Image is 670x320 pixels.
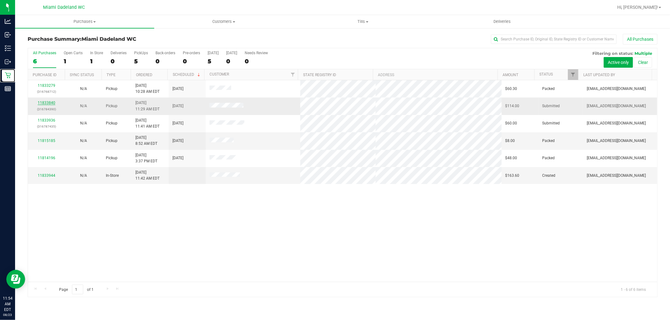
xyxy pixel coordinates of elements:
a: Customers [154,15,293,28]
span: [EMAIL_ADDRESS][DOMAIN_NAME] [587,103,646,109]
span: Not Applicable [80,87,87,91]
span: Miami Dadeland WC [82,36,136,42]
span: Packed [542,155,555,161]
span: $8.00 [505,138,515,144]
span: [DATE] [172,86,183,92]
a: Filter [568,69,578,80]
a: Tills [293,15,433,28]
span: Created [542,173,556,179]
a: 11833279 [38,83,55,88]
button: N/A [80,86,87,92]
div: [DATE] [226,51,237,55]
div: 0 [155,58,175,65]
a: State Registry ID [303,73,336,77]
p: (316768712) [32,89,61,95]
a: Filter [287,69,298,80]
span: $163.60 [505,173,520,179]
span: Not Applicable [80,156,87,160]
span: Filtering on status: [592,51,633,56]
p: (316787435) [32,123,61,129]
span: [DATE] [172,120,183,126]
div: [DATE] [208,51,219,55]
inline-svg: Retail [5,72,11,78]
div: Pre-orders [183,51,200,55]
button: N/A [80,138,87,144]
div: Open Carts [64,51,83,55]
span: Not Applicable [80,104,87,108]
button: Active only [604,57,633,68]
div: 0 [245,58,268,65]
div: Deliveries [111,51,127,55]
span: Pickup [106,155,117,161]
span: [DATE] 8:52 AM EDT [135,135,157,147]
span: Deliveries [485,19,519,24]
span: Multiple [635,51,652,56]
span: Not Applicable [80,139,87,143]
div: 5 [134,58,148,65]
inline-svg: Inbound [5,32,11,38]
div: 0 [226,58,237,65]
span: [EMAIL_ADDRESS][DOMAIN_NAME] [587,86,646,92]
p: 08/23 [3,312,12,317]
div: 5 [208,58,219,65]
button: N/A [80,103,87,109]
a: 11814196 [38,156,55,160]
span: [EMAIL_ADDRESS][DOMAIN_NAME] [587,173,646,179]
span: [DATE] [172,138,183,144]
h3: Purchase Summary: [28,36,237,42]
a: Deliveries [433,15,572,28]
div: In Store [90,51,103,55]
span: [DATE] 11:41 AM EDT [135,118,160,129]
span: $114.00 [505,103,520,109]
span: [EMAIL_ADDRESS][DOMAIN_NAME] [587,138,646,144]
a: Purchase ID [33,73,57,77]
a: 11833936 [38,118,55,123]
a: Last Updated By [584,73,615,77]
span: Customers [155,19,293,24]
span: [DATE] [172,103,183,109]
inline-svg: Reports [5,86,11,92]
button: All Purchases [623,34,657,45]
span: Pickup [106,138,117,144]
span: 1 - 6 of 6 items [616,285,651,294]
a: Amount [503,73,518,77]
span: In-Store [106,173,119,179]
span: Miami Dadeland WC [43,5,85,10]
button: N/A [80,120,87,126]
input: Search Purchase ID, Original ID, State Registry ID or Customer Name... [491,34,617,44]
span: Pickup [106,86,117,92]
button: N/A [80,173,87,179]
span: Pickup [106,120,117,126]
a: 11815185 [38,139,55,143]
span: [DATE] 11:42 AM EDT [135,170,160,181]
div: Needs Review [245,51,268,55]
span: $60.00 [505,120,517,126]
span: [EMAIL_ADDRESS][DOMAIN_NAME] [587,155,646,161]
p: (316784390) [32,106,61,112]
span: Packed [542,86,555,92]
span: [EMAIL_ADDRESS][DOMAIN_NAME] [587,120,646,126]
span: Hi, [PERSON_NAME]! [617,5,658,10]
a: 11833840 [38,101,55,105]
span: [DATE] 11:29 AM EDT [135,100,160,112]
input: 1 [72,285,83,294]
a: Ordered [136,73,152,77]
inline-svg: Analytics [5,18,11,24]
button: Clear [634,57,652,68]
a: Purchases [15,15,154,28]
span: Tills [294,19,432,24]
a: Scheduled [173,72,201,77]
a: Type [106,73,116,77]
div: All Purchases [33,51,56,55]
th: Address [373,69,498,80]
span: Page of 1 [54,285,99,294]
div: 0 [183,58,200,65]
div: 6 [33,58,56,65]
div: PickUps [134,51,148,55]
p: 11:54 AM EDT [3,296,12,312]
a: Sync Status [70,73,94,77]
span: [DATE] 3:37 PM EDT [135,152,157,164]
span: [DATE] 10:28 AM EDT [135,83,160,95]
iframe: Resource center [6,270,25,289]
span: [DATE] [172,155,183,161]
